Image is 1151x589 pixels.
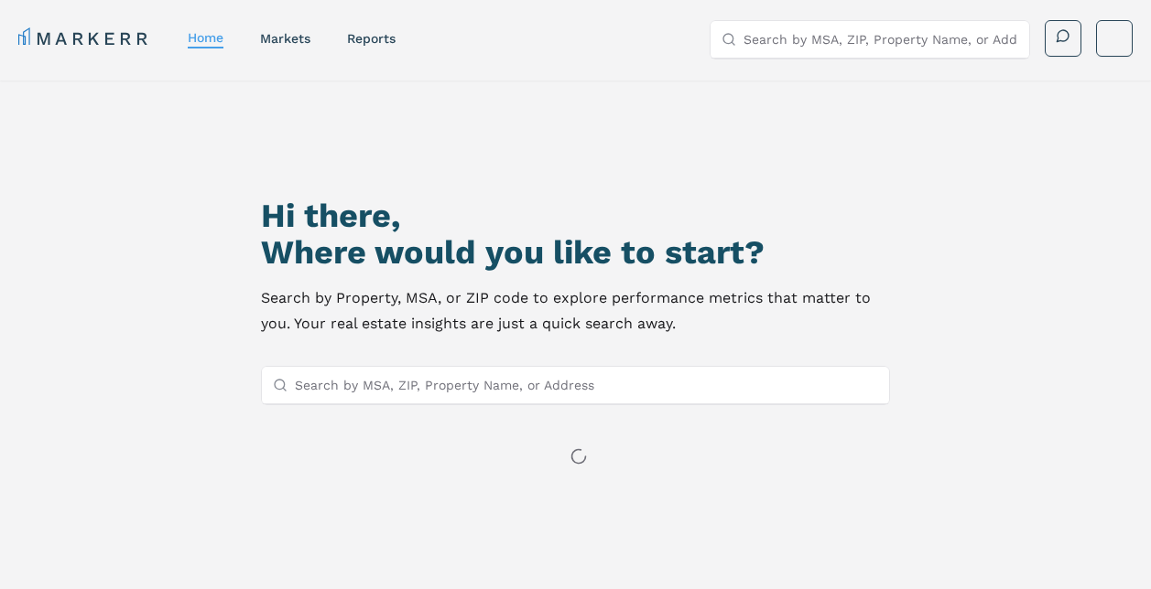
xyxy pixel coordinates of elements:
a: reports [347,31,396,46]
a: MARKERR [18,26,151,51]
h2: Where would you like to start? [261,234,891,271]
h1: Hi there, [261,198,891,234]
p: Search by Property, MSA, or ZIP code to explore performance metrics that matter to you. Your real... [261,285,891,337]
a: home [188,30,223,45]
input: Search by MSA, ZIP, Property Name, or Address [295,367,879,403]
a: markets [260,31,310,46]
input: Search by MSA, ZIP, Property Name, or Address [744,21,1018,58]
